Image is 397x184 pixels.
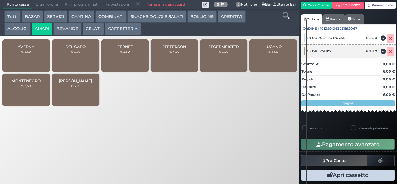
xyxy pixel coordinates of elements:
button: CAFFETTERIA [105,23,141,35]
button: Apri cassetto [301,170,395,180]
button: Pre-Conto [301,155,367,166]
button: GELATI [83,23,104,35]
strong: Segue [343,101,353,105]
span: JEFFERSON [163,44,186,49]
span: 101359106323892067 [320,26,357,31]
label: Asporto [310,126,322,130]
span: FERNET [117,44,133,49]
small: € 3,50 [219,50,229,53]
button: APERITIVI [218,10,245,23]
button: Rim. Cliente [332,2,364,9]
button: Pagamento avanzato [301,139,395,150]
strong: Da Dare [301,85,316,89]
button: SERVIZI [44,10,67,23]
strong: 6,00 € [383,92,395,97]
span: Ritiri programmati [61,0,102,9]
a: Servizi [322,14,345,24]
small: € 3,50 [21,84,31,88]
strong: 0,00 € [383,62,395,66]
span: LUCANO [265,44,282,49]
button: BEVANDE [53,23,81,35]
span: 1 x CORNETTO ROYAL [307,36,345,40]
small: € 3,50 [21,50,31,53]
span: Ordine : [303,26,319,31]
span: Impostazioni [102,0,132,9]
a: Ordine [301,14,322,24]
div: € 3,50 [365,49,380,53]
button: COMBINATI [95,10,127,23]
span: Ultimi ordini [32,0,61,9]
span: DEL CAPO [65,44,86,49]
small: € 3,50 [268,50,278,53]
span: JEGERMEISTER [209,44,239,49]
strong: Totale [301,69,312,74]
small: € 3,50 [71,50,81,53]
span: MONTENEGRO [11,79,41,83]
button: ALCOLICI [4,23,31,35]
button: AMARI [32,23,52,35]
button: Cerca Cliente [301,2,332,9]
strong: Da Pagare [301,92,320,97]
label: Comanda prioritaria [359,126,388,130]
strong: 0,00 € [383,85,395,89]
div: € 2,50 [365,36,380,40]
span: Punto cassa [3,0,32,9]
strong: Pagato [301,77,314,81]
span: [PERSON_NAME] [59,79,92,83]
strong: 6,00 € [383,69,395,74]
small: € 3,50 [71,84,81,88]
a: Torna alla dashboard [143,0,188,9]
b: 0 [217,2,219,7]
a: Note [345,14,364,24]
strong: Sconto [301,61,314,67]
span: AVERNA [18,44,34,49]
button: CANTINA [68,10,94,23]
small: € 4,50 [169,50,180,53]
button: BAZAR [22,10,43,23]
span: 0 [236,2,241,7]
strong: 0,00 € [383,77,395,81]
button: SNACKS DOLCI E SALATI [127,10,186,23]
button: Rimuovi tutto [365,2,396,9]
small: € 3,50 [120,50,130,53]
span: 1 x DEL CAPO [307,49,331,53]
button: BOLLICINE [187,10,217,23]
button: Tutti [4,10,21,23]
